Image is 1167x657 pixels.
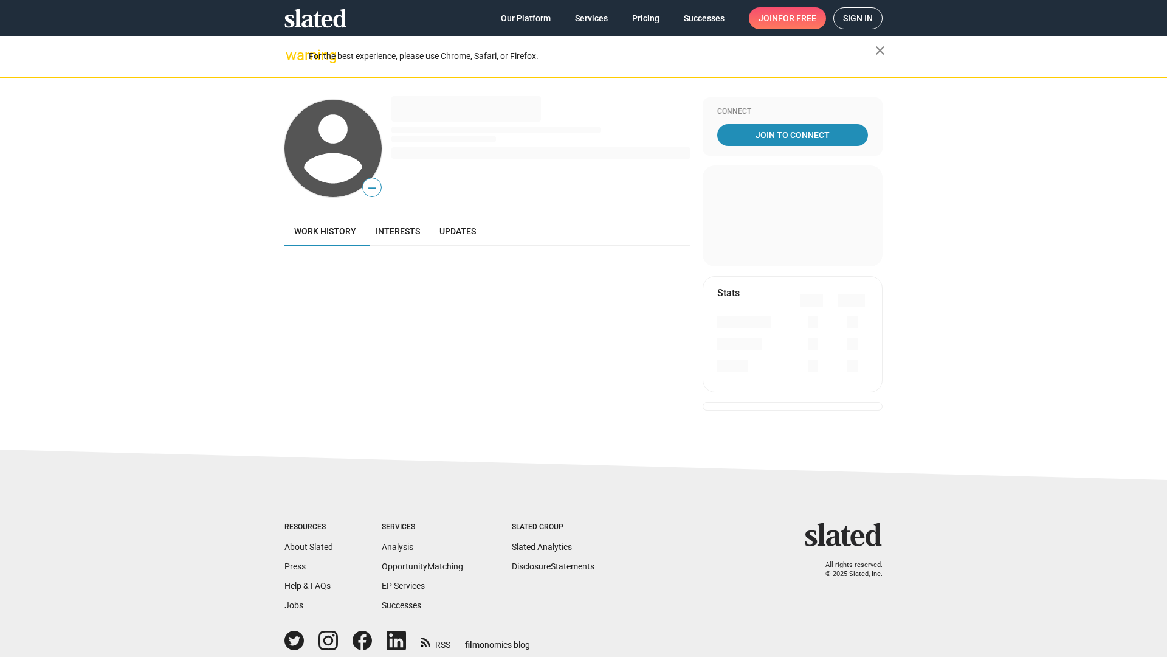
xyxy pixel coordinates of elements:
a: Analysis [382,542,413,552]
a: Sign in [833,7,883,29]
div: Connect [717,107,868,117]
span: Sign in [843,8,873,29]
div: For the best experience, please use Chrome, Safari, or Firefox. [309,48,875,64]
span: Services [575,7,608,29]
div: Slated Group [512,523,594,532]
a: Updates [430,217,486,246]
span: Join To Connect [720,124,866,146]
span: film [465,640,480,650]
a: EP Services [382,581,425,591]
a: Interests [366,217,430,246]
a: Slated Analytics [512,542,572,552]
a: Services [565,7,618,29]
span: Our Platform [501,7,551,29]
a: DisclosureStatements [512,561,594,571]
div: Services [382,523,463,532]
span: Successes [684,7,725,29]
span: Join [759,7,816,29]
a: Our Platform [491,7,560,29]
a: Join To Connect [717,124,868,146]
mat-icon: close [873,43,887,58]
mat-icon: warning [286,48,300,63]
div: Resources [284,523,333,532]
a: About Slated [284,542,333,552]
a: Pricing [622,7,669,29]
a: Help & FAQs [284,581,331,591]
a: Press [284,561,306,571]
a: RSS [421,632,450,651]
span: — [363,180,381,196]
a: Work history [284,217,366,246]
a: Joinfor free [749,7,826,29]
p: All rights reserved. © 2025 Slated, Inc. [813,561,883,579]
span: Work history [294,226,356,236]
span: Pricing [632,7,659,29]
a: Successes [674,7,734,29]
span: for free [778,7,816,29]
a: OpportunityMatching [382,561,463,571]
mat-card-title: Stats [717,287,740,299]
a: Successes [382,600,421,610]
span: Interests [376,226,420,236]
span: Updates [439,226,476,236]
a: Jobs [284,600,303,610]
a: filmonomics blog [465,630,530,651]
